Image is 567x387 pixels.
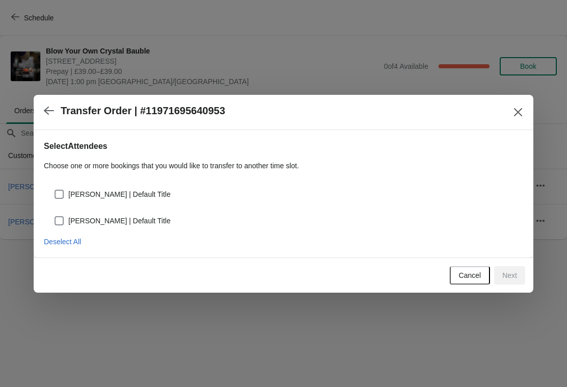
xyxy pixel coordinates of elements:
[509,103,527,121] button: Close
[459,271,481,279] span: Cancel
[68,216,170,226] span: [PERSON_NAME] | Default Title
[44,161,523,171] p: Choose one or more bookings that you would like to transfer to another time slot.
[68,189,170,199] span: [PERSON_NAME] | Default Title
[450,266,491,285] button: Cancel
[61,105,225,117] h2: Transfer Order | #11971695640953
[40,233,85,251] button: Deselect All
[44,238,81,246] span: Deselect All
[44,140,523,152] h2: Select Attendees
